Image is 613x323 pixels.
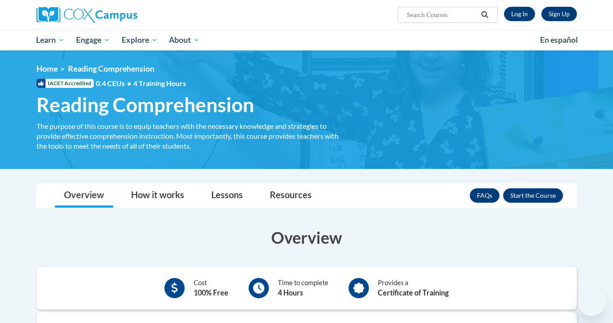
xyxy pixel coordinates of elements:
[202,184,252,208] a: Lessons
[470,188,499,203] a: FAQs
[68,64,154,73] span: Reading Comprehension
[163,30,205,50] a: About
[194,288,228,297] b: 100% Free
[36,226,577,249] h3: Overview
[36,35,64,45] span: Learn
[23,30,590,50] div: Main menu
[55,184,113,208] a: Overview
[534,31,584,50] a: En español
[278,278,328,298] div: Time to complete
[378,278,449,298] div: Provides a
[36,7,137,23] img: Cox Campus
[261,184,321,208] a: Resources
[278,288,303,297] b: 4 Hours
[194,278,228,298] div: Cost
[96,78,186,88] span: 0.4 CEUs
[116,30,163,50] a: Explore
[378,288,449,297] b: Certificate of Training
[540,35,578,45] span: En español
[76,35,110,45] span: Engage
[36,79,94,88] span: IACET Accredited
[504,7,535,21] a: Log In
[70,30,116,50] a: Engage
[31,30,71,50] a: Learn
[406,9,478,20] input: Search Courses
[169,35,200,45] span: About
[36,121,347,151] div: The purpose of this course is to equip teachers with the necessary knowledge and strategies to pr...
[503,188,563,203] button: Enroll
[122,184,193,208] a: How it works
[541,7,577,21] a: Register
[36,64,58,73] a: Home
[133,79,186,87] span: 4 Training Hours
[36,93,254,117] span: Reading Comprehension
[122,35,158,45] span: Explore
[577,287,606,316] iframe: Button to launch messaging window
[478,9,491,20] button: Search
[36,7,208,23] a: Cox Campus
[127,79,131,87] span: •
